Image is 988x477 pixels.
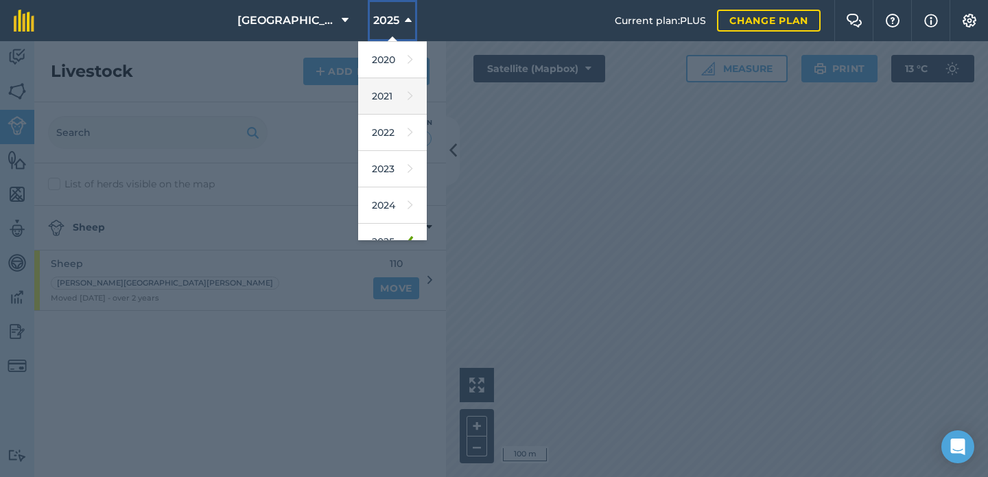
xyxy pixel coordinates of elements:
[961,14,978,27] img: A cog icon
[924,12,938,29] img: svg+xml;base64,PHN2ZyB4bWxucz0iaHR0cDovL3d3dy53My5vcmcvMjAwMC9zdmciIHdpZHRoPSIxNyIgaGVpZ2h0PSIxNy...
[358,115,427,151] a: 2022
[14,10,34,32] img: fieldmargin Logo
[846,14,862,27] img: Two speech bubbles overlapping with the left bubble in the forefront
[884,14,901,27] img: A question mark icon
[358,78,427,115] a: 2021
[373,12,399,29] span: 2025
[358,151,427,187] a: 2023
[941,430,974,463] div: Open Intercom Messenger
[615,13,706,28] span: Current plan : PLUS
[237,12,336,29] span: [GEOGRAPHIC_DATA]
[717,10,821,32] a: Change plan
[358,187,427,224] a: 2024
[358,224,427,260] a: 2025
[358,42,427,78] a: 2020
